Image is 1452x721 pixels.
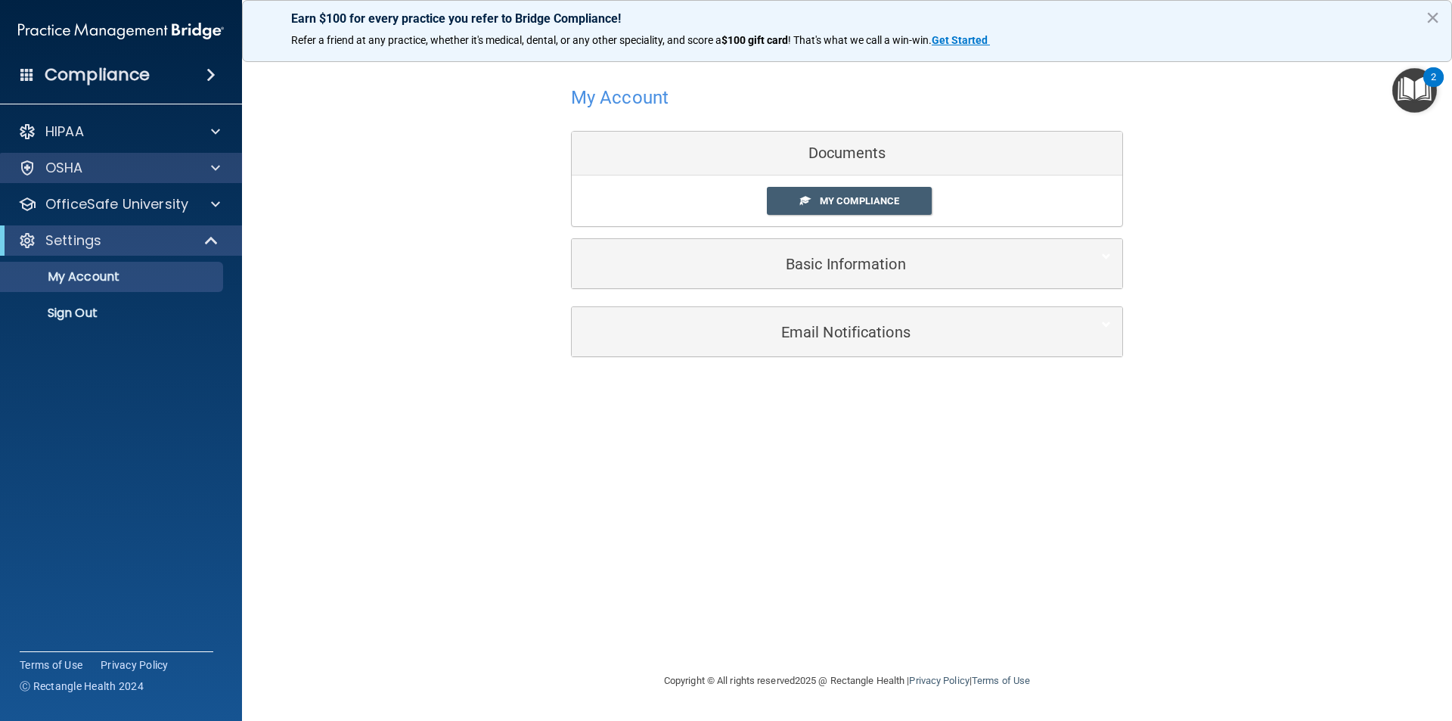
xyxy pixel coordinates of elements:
p: OfficeSafe University [45,195,188,213]
button: Close [1426,5,1440,30]
div: 2 [1431,77,1436,97]
a: Get Started [932,34,990,46]
h4: My Account [571,88,669,107]
h4: Compliance [45,64,150,85]
span: Ⓒ Rectangle Health 2024 [20,679,144,694]
a: Privacy Policy [101,657,169,673]
p: Earn $100 for every practice you refer to Bridge Compliance! [291,11,1403,26]
strong: $100 gift card [721,34,788,46]
p: HIPAA [45,123,84,141]
p: OSHA [45,159,83,177]
p: Sign Out [10,306,216,321]
a: OfficeSafe University [18,195,220,213]
a: Email Notifications [583,315,1111,349]
a: HIPAA [18,123,220,141]
img: PMB logo [18,16,224,46]
p: My Account [10,269,216,284]
span: My Compliance [820,195,899,207]
a: Terms of Use [20,657,82,673]
span: Refer a friend at any practice, whether it's medical, dental, or any other speciality, and score a [291,34,721,46]
h5: Basic Information [583,256,1065,272]
a: Settings [18,232,219,250]
a: Privacy Policy [909,675,969,686]
span: ! That's what we call a win-win. [788,34,932,46]
p: Settings [45,232,101,250]
div: Documents [572,132,1122,176]
h5: Email Notifications [583,324,1065,340]
a: Terms of Use [972,675,1030,686]
iframe: Drift Widget Chat Controller [1189,614,1434,674]
a: Basic Information [583,247,1111,281]
a: OSHA [18,159,220,177]
div: Copyright © All rights reserved 2025 @ Rectangle Health | | [571,657,1123,705]
strong: Get Started [932,34,988,46]
button: Open Resource Center, 2 new notifications [1392,68,1437,113]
